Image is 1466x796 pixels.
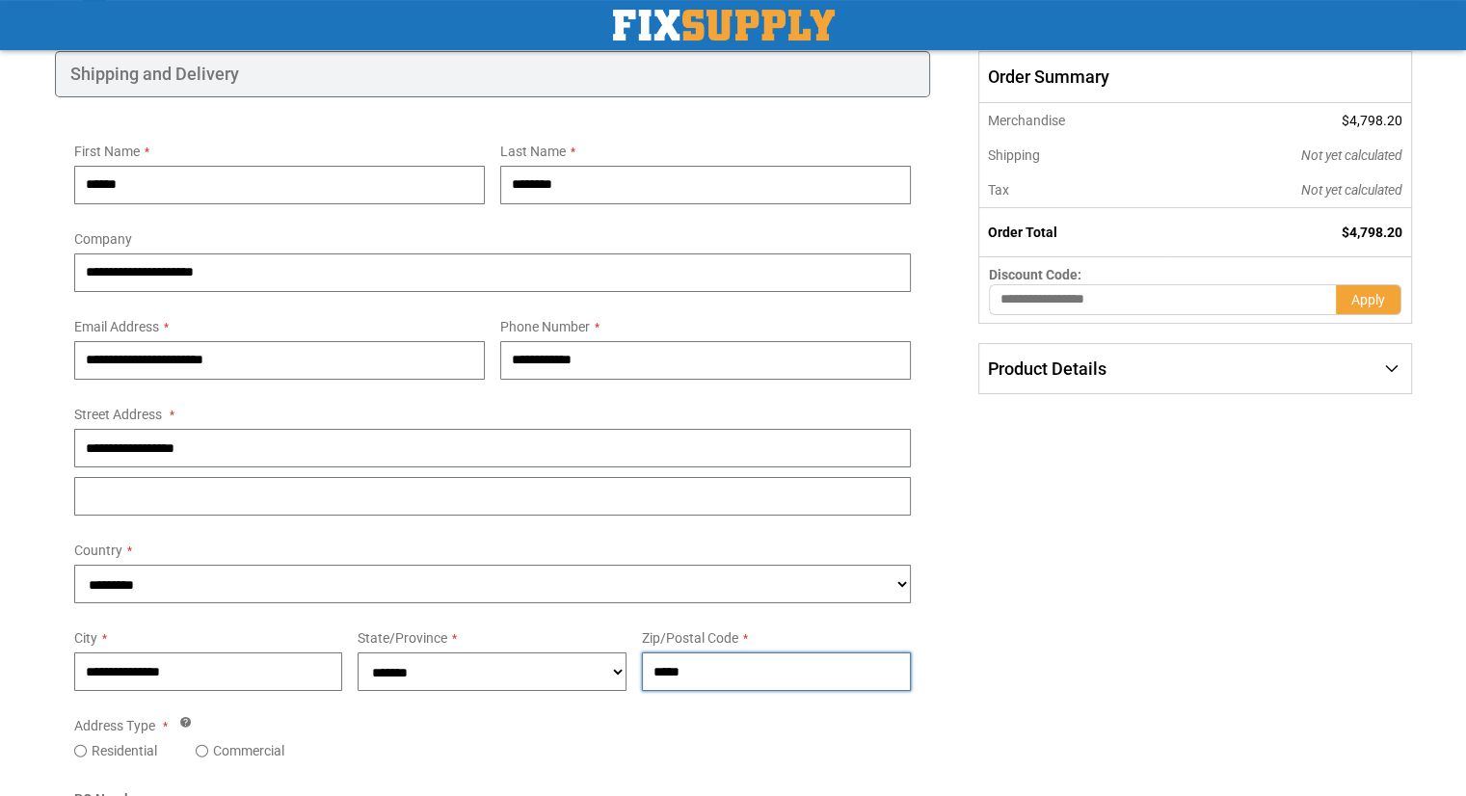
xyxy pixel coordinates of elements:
label: Commercial [213,741,284,760]
th: Tax [979,172,1171,208]
span: Country [74,543,122,558]
span: State/Province [358,630,447,646]
span: Product Details [988,358,1106,379]
a: store logo [613,10,835,40]
span: $4,798.20 [1342,225,1402,240]
span: Shipping [988,147,1040,163]
th: Merchandise [979,103,1171,138]
span: Address Type [74,718,155,733]
span: Street Address [74,407,162,422]
span: Phone Number [500,319,590,334]
span: Email Address [74,319,159,334]
span: Company [74,231,132,247]
button: Apply [1336,284,1401,315]
span: $4,798.20 [1342,113,1402,128]
span: Not yet calculated [1301,147,1402,163]
span: Zip/Postal Code [642,630,738,646]
span: Last Name [500,144,566,159]
img: Fix Industrial Supply [613,10,835,40]
span: Not yet calculated [1301,182,1402,198]
strong: Order Total [988,225,1057,240]
span: Apply [1351,292,1385,307]
span: City [74,630,97,646]
span: Order Summary [978,51,1411,103]
label: Residential [92,741,157,760]
span: Discount Code: [989,267,1081,282]
div: Shipping and Delivery [55,51,931,97]
span: First Name [74,144,140,159]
